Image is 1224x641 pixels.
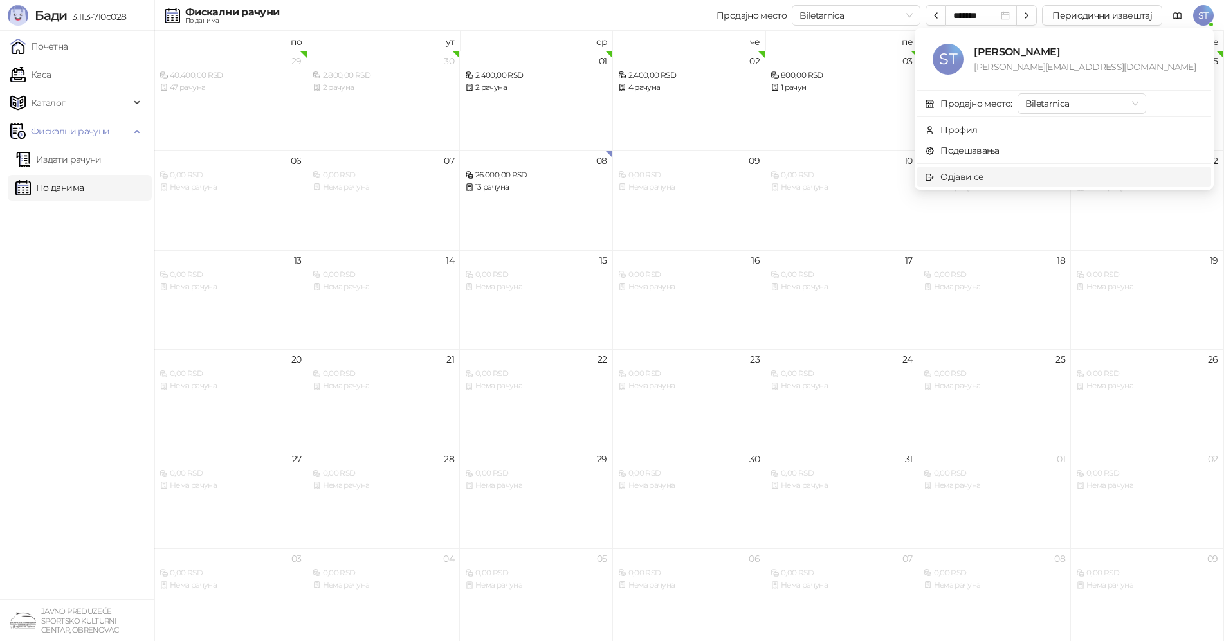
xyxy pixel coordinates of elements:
div: 0,00 RSD [924,467,1066,480]
div: 17 [905,256,913,265]
div: Нема рачуна [924,480,1066,492]
td: 2025-10-31 [765,449,918,548]
div: 27 [292,455,302,464]
div: 03 [291,554,302,563]
div: Продајно место [717,11,787,20]
div: 0,00 RSD [1076,368,1218,380]
div: Нема рачуна [313,579,455,591]
td: 2025-10-03 [765,51,918,150]
div: 2.400,00 RSD [618,69,760,82]
div: Нема рачуна [618,380,760,392]
td: 2025-10-22 [460,349,613,449]
div: Нема рачуна [160,579,302,591]
div: 0,00 RSD [1076,269,1218,281]
div: 2 рачуна [313,82,455,94]
span: Biletarnica [1025,94,1138,113]
div: 0,00 RSD [313,567,455,579]
div: 23 [750,355,760,364]
div: 0,00 RSD [160,169,302,181]
span: 3.11.3-710c028 [67,11,126,23]
div: 07 [444,156,454,165]
div: 21 [446,355,454,364]
div: 0,00 RSD [924,567,1066,579]
div: Нема рачуна [313,480,455,492]
div: 06 [291,156,302,165]
div: Нема рачуна [465,579,607,591]
div: 0,00 RSD [771,467,913,480]
div: 25 [1055,355,1065,364]
a: Подешавања [925,145,1000,156]
div: 05 [597,554,607,563]
div: 04 [443,554,454,563]
div: 0,00 RSD [618,269,760,281]
div: Нема рачуна [1076,480,1218,492]
td: 2025-10-26 [1071,349,1224,449]
div: Нема рачуна [618,480,760,492]
td: 2025-10-21 [307,349,461,449]
td: 2025-11-02 [1071,449,1224,548]
div: 0,00 RSD [618,567,760,579]
a: Издати рачуни [15,147,102,172]
div: 0,00 RSD [465,269,607,281]
div: Нема рачуна [465,480,607,492]
div: Нема рачуна [1076,579,1218,591]
div: Нема рачуна [771,181,913,194]
span: Каталог [31,90,66,116]
td: 2025-10-18 [918,250,1072,350]
div: 0,00 RSD [924,368,1066,380]
div: 0,00 RSD [618,169,760,181]
div: 19 [1210,256,1218,265]
td: 2025-10-19 [1071,250,1224,350]
div: 0,00 RSD [313,169,455,181]
div: 4 рачуна [618,82,760,94]
div: Нема рачуна [160,480,302,492]
div: 15 [599,256,607,265]
div: 18 [1057,256,1065,265]
div: Нема рачуна [465,281,607,293]
div: Нема рачуна [771,579,913,591]
div: 22 [598,355,607,364]
div: 0,00 RSD [1076,567,1218,579]
td: 2025-09-30 [307,51,461,150]
div: Нема рачуна [618,579,760,591]
div: 28 [444,455,454,464]
td: 2025-10-08 [460,150,613,250]
td: 2025-10-13 [154,250,307,350]
div: 2.800,00 RSD [313,69,455,82]
td: 2025-09-29 [154,51,307,150]
a: Каса [10,62,51,87]
small: JAVNO PREDUZEĆE SPORTSKO KULTURNI CENTAR, OBRENOVAC [41,607,118,635]
div: Одјави се [940,170,983,184]
td: 2025-10-16 [613,250,766,350]
div: Нема рачуна [924,579,1066,591]
div: 09 [749,156,760,165]
div: 09 [1207,554,1218,563]
div: 13 рачуна [465,181,607,194]
th: ут [307,31,461,51]
div: 0,00 RSD [771,269,913,281]
td: 2025-10-25 [918,349,1072,449]
div: 2 рачуна [465,82,607,94]
td: 2025-10-14 [307,250,461,350]
div: 0,00 RSD [771,567,913,579]
div: 0,00 RSD [465,567,607,579]
div: 26 [1208,355,1218,364]
td: 2025-10-07 [307,150,461,250]
span: Фискални рачуни [31,118,109,144]
div: 0,00 RSD [313,269,455,281]
div: Фискални рачуни [185,7,279,17]
td: 2025-10-01 [460,51,613,150]
td: 2025-10-20 [154,349,307,449]
span: Biletarnica [799,6,913,25]
div: 0,00 RSD [160,269,302,281]
div: 06 [749,554,760,563]
div: Продајно место: [940,96,1012,111]
div: Нема рачуна [313,181,455,194]
div: Нема рачуна [160,281,302,293]
div: 12 [1210,156,1218,165]
span: ST [933,44,964,75]
a: Почетна [10,33,68,59]
div: 0,00 RSD [465,368,607,380]
img: Logo [8,5,28,26]
div: 26.000,00 RSD [465,169,607,181]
